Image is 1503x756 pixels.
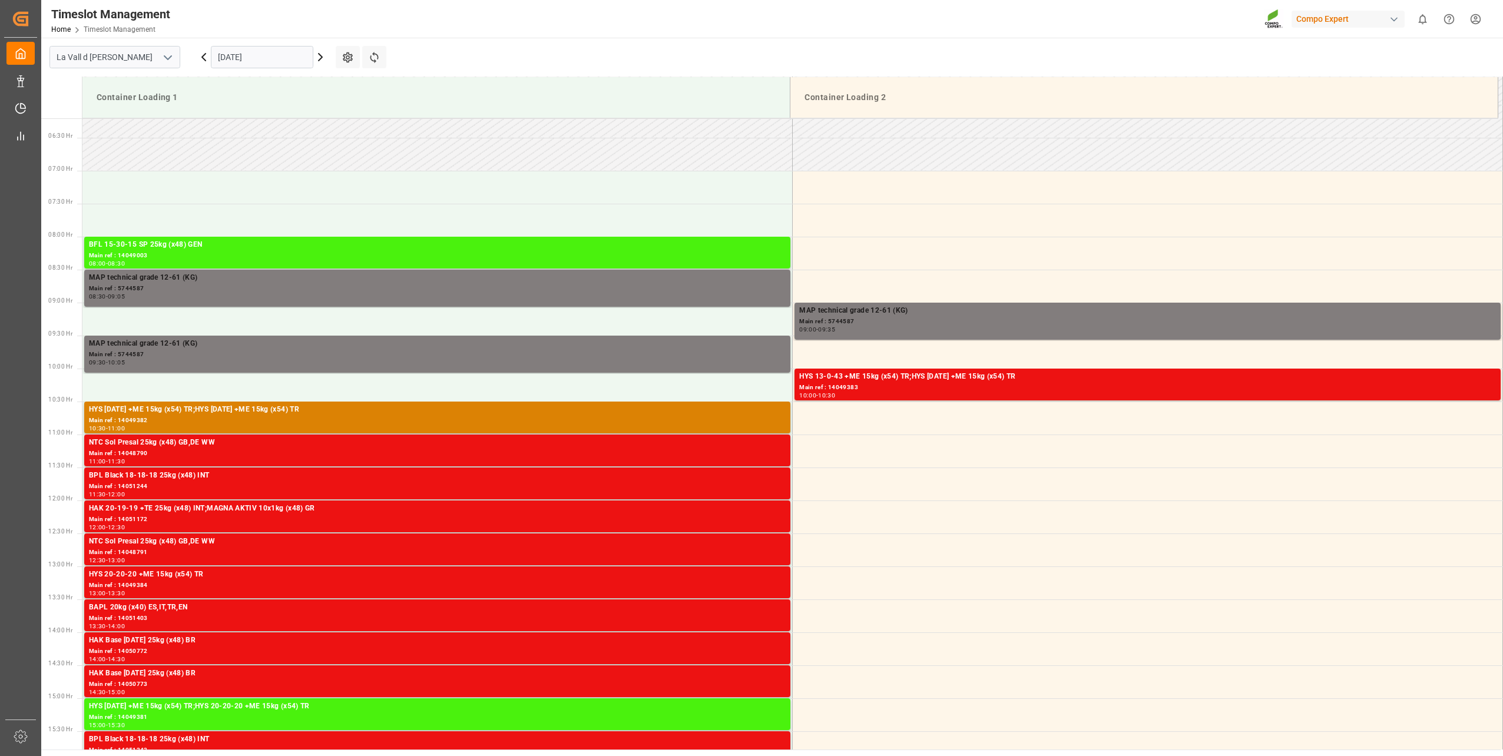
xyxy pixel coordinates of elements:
div: Main ref : 14049381 [89,712,786,722]
a: Home [51,25,71,34]
div: Main ref : 14051243 [89,745,786,755]
button: open menu [158,48,176,67]
div: 14:00 [108,624,125,629]
div: 14:30 [108,656,125,662]
img: Screenshot%202023-09-29%20at%2010.02.21.png_1712312052.png [1264,9,1283,29]
div: Main ref : 5744587 [89,350,786,360]
span: 08:00 Hr [48,231,72,238]
div: HYS [DATE] +ME 15kg (x54) TR;HYS [DATE] +ME 15kg (x54) TR [89,404,786,416]
div: Main ref : 5744587 [89,284,786,294]
div: Main ref : 14048791 [89,548,786,558]
div: Main ref : 14051172 [89,515,786,525]
span: 10:30 Hr [48,396,72,403]
span: 12:00 Hr [48,495,72,502]
div: - [106,492,108,497]
div: Main ref : 14050772 [89,646,786,656]
div: 10:30 [818,393,835,398]
div: - [106,360,108,365]
div: - [106,558,108,563]
div: 13:30 [108,591,125,596]
div: - [816,393,818,398]
span: 14:00 Hr [48,627,72,634]
div: HYS 20-20-20 +ME 15kg (x54) TR [89,569,786,581]
span: 15:30 Hr [48,726,72,732]
span: 06:30 Hr [48,132,72,139]
div: HAK 20-19-19 +TE 25kg (x48) INT;MAGNA AKTIV 10x1kg (x48) GR [89,503,786,515]
div: - [106,459,108,464]
div: Main ref : 14049003 [89,251,786,261]
span: 09:30 Hr [48,330,72,337]
div: HYS [DATE] +ME 15kg (x54) TR;HYS 20-20-20 +ME 15kg (x54) TR [89,701,786,712]
input: Type to search/select [49,46,180,68]
div: 08:30 [108,261,125,266]
div: - [106,294,108,299]
div: 11:30 [108,459,125,464]
div: Main ref : 14049382 [89,416,786,426]
div: 15:00 [108,689,125,695]
span: 11:00 Hr [48,429,72,436]
div: Main ref : 14048790 [89,449,786,459]
div: Main ref : 14049383 [799,383,1496,393]
div: Main ref : 14050773 [89,679,786,689]
div: - [106,261,108,266]
div: BPL Black 18-18-18 25kg (x48) INT [89,470,786,482]
span: 12:30 Hr [48,528,72,535]
div: 14:00 [89,656,106,662]
div: 11:00 [108,426,125,431]
div: 12:00 [108,492,125,497]
span: 07:00 Hr [48,165,72,172]
div: HAK Base [DATE] 25kg (x48) BR [89,635,786,646]
div: 10:30 [89,426,106,431]
div: 12:30 [108,525,125,530]
span: 13:00 Hr [48,561,72,568]
div: MAP technical grade 12-61 (KG) [89,272,786,284]
div: 13:00 [89,591,106,596]
div: 12:00 [89,525,106,530]
div: MAP technical grade 12-61 (KG) [89,338,786,350]
div: Compo Expert [1292,11,1405,28]
div: Main ref : 14051403 [89,614,786,624]
div: MAP technical grade 12-61 (KG) [799,305,1496,317]
div: - [106,722,108,728]
div: 11:30 [89,492,106,497]
div: HYS 13-0-43 +ME 15kg (x54) TR;HYS [DATE] +ME 15kg (x54) TR [799,371,1496,383]
div: Main ref : 5744587 [799,317,1496,327]
div: - [816,327,818,332]
span: 07:30 Hr [48,198,72,205]
span: 11:30 Hr [48,462,72,469]
div: 08:00 [89,261,106,266]
div: 09:30 [89,360,106,365]
div: BAPL 20kg (x40) ES,IT,TR,EN [89,602,786,614]
div: Container Loading 1 [92,87,780,108]
div: 08:30 [89,294,106,299]
div: Timeslot Management [51,5,170,23]
div: 09:00 [799,327,816,332]
span: 14:30 Hr [48,660,72,667]
div: - [106,656,108,662]
span: 13:30 Hr [48,594,72,601]
div: 09:35 [818,327,835,332]
div: - [106,426,108,431]
div: NTC Sol Presal 25kg (x48) GB,DE WW [89,437,786,449]
div: - [106,525,108,530]
span: 15:00 Hr [48,693,72,699]
div: Main ref : 14049384 [89,581,786,591]
div: - [106,624,108,629]
div: 13:30 [89,624,106,629]
span: 09:00 Hr [48,297,72,304]
div: - [106,591,108,596]
div: 13:00 [108,558,125,563]
div: 15:00 [89,722,106,728]
span: 10:00 Hr [48,363,72,370]
button: show 0 new notifications [1409,6,1436,32]
div: 09:05 [108,294,125,299]
div: BFL 15-30-15 SP 25kg (x48) GEN [89,239,786,251]
div: Container Loading 2 [800,87,1488,108]
div: 14:30 [89,689,106,695]
button: Compo Expert [1292,8,1409,30]
div: 10:05 [108,360,125,365]
div: BPL Black 18-18-18 25kg (x48) INT [89,734,786,745]
input: DD.MM.YYYY [211,46,313,68]
div: 10:00 [799,393,816,398]
div: - [106,689,108,695]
